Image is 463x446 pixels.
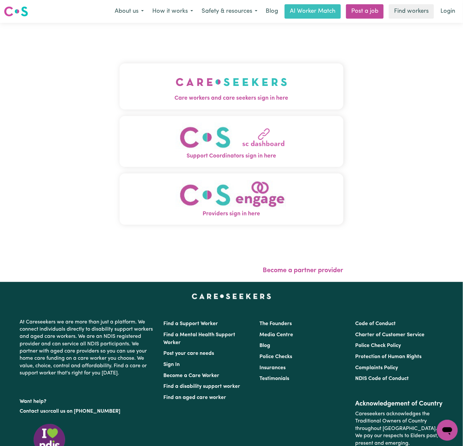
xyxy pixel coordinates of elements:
[148,5,197,18] button: How it works
[110,5,148,18] button: About us
[20,405,156,418] p: or
[164,362,180,367] a: Sign In
[355,332,424,338] a: Charter of Customer Service
[355,400,443,408] h2: Acknowledgement of Country
[346,4,384,19] a: Post a job
[262,4,282,19] a: Blog
[164,332,236,345] a: Find a Mental Health Support Worker
[355,376,409,381] a: NDIS Code of Conduct
[355,354,422,359] a: Protection of Human Rights
[164,384,240,389] a: Find a disability support worker
[120,173,343,225] button: Providers sign in here
[197,5,262,18] button: Safety & resources
[20,409,46,414] a: Contact us
[259,332,293,338] a: Media Centre
[120,94,343,103] span: Care workers and care seekers sign in here
[120,152,343,160] span: Support Coordinators sign in here
[259,343,270,348] a: Blog
[263,267,343,274] a: Become a partner provider
[20,316,156,380] p: At Careseekers we are more than just a platform. We connect individuals directly to disability su...
[120,63,343,109] button: Care workers and care seekers sign in here
[164,351,214,356] a: Post your care needs
[437,420,458,441] iframe: Button to launch messaging window
[164,373,220,378] a: Become a Care Worker
[20,395,156,405] p: Want help?
[4,6,28,17] img: Careseekers logo
[192,294,271,299] a: Careseekers home page
[355,365,398,371] a: Complaints Policy
[285,4,341,19] a: AI Worker Match
[120,116,343,167] button: Support Coordinators sign in here
[164,395,226,400] a: Find an aged care worker
[120,210,343,218] span: Providers sign in here
[355,321,396,326] a: Code of Conduct
[259,354,292,359] a: Police Checks
[164,321,218,326] a: Find a Support Worker
[259,365,286,371] a: Insurances
[437,4,459,19] a: Login
[259,376,289,381] a: Testimonials
[355,343,401,348] a: Police Check Policy
[389,4,434,19] a: Find workers
[4,4,28,19] a: Careseekers logo
[51,409,121,414] a: call us on [PHONE_NUMBER]
[259,321,292,326] a: The Founders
